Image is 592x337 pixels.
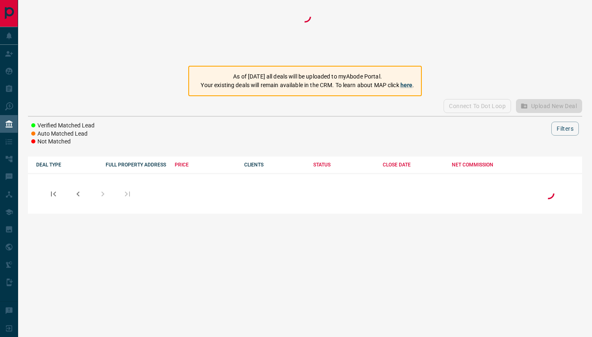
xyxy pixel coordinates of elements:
[244,162,305,168] div: CLIENTS
[201,72,414,81] p: As of [DATE] all deals will be uploaded to myAbode Portal.
[313,162,375,168] div: STATUS
[36,162,97,168] div: DEAL TYPE
[106,162,167,168] div: FULL PROPERTY ADDRESS
[175,162,236,168] div: PRICE
[31,122,95,130] li: Verified Matched Lead
[540,185,557,203] div: Loading
[383,162,444,168] div: CLOSE DATE
[297,8,313,58] div: Loading
[452,162,513,168] div: NET COMMISSION
[551,122,579,136] button: Filters
[31,130,95,138] li: Auto Matched Lead
[400,82,413,88] a: here
[201,81,414,90] p: Your existing deals will remain available in the CRM. To learn about MAP click .
[31,138,95,146] li: Not Matched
